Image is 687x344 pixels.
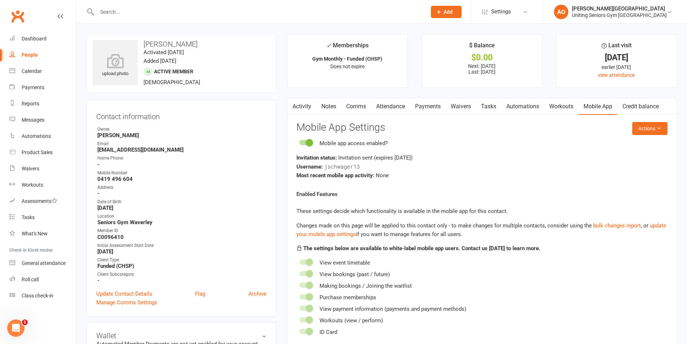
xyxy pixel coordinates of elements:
[22,52,38,58] div: People
[144,79,200,86] span: [DEMOGRAPHIC_DATA]
[296,207,668,215] p: These settings decide which functionality is available in the mobile app for this contact.
[444,9,453,15] span: Add
[97,147,267,153] strong: [EMAIL_ADDRESS][DOMAIN_NAME]
[371,98,410,115] a: Attendance
[9,209,76,226] a: Tasks
[7,319,25,337] iframe: Intercom live chat
[9,161,76,177] a: Waivers
[195,289,205,298] a: Flag
[97,132,267,139] strong: [PERSON_NAME]
[9,288,76,304] a: Class kiosk mode
[428,63,536,75] p: Next: [DATE] Last: [DATE]
[554,5,568,19] div: AO
[22,133,51,139] div: Automations
[97,242,267,249] div: Initial Assessment Start Date
[9,96,76,112] a: Reports
[563,63,670,71] div: earlier [DATE]
[320,271,390,278] span: View bookings (past / future)
[97,199,267,205] div: Date of Birth
[97,227,267,234] div: Member ID
[22,231,48,236] div: What's New
[593,222,641,229] a: bulk changes report
[578,98,617,115] a: Mobile App
[97,248,267,255] strong: [DATE]
[320,139,388,148] div: Mobile app access enabled?
[22,260,66,266] div: General attendance
[469,41,495,54] div: $ Balance
[316,98,341,115] a: Notes
[9,31,76,47] a: Dashboard
[9,271,76,288] a: Roll call
[320,260,370,266] span: View event timetable
[491,4,511,20] span: Settings
[97,219,267,226] strong: Seniors Gym Waverley
[376,172,389,179] span: None
[144,58,176,64] time: Added [DATE]
[96,298,157,307] a: Manage Comms Settings
[9,112,76,128] a: Messages
[563,54,670,61] div: [DATE]
[9,226,76,242] a: What's New
[248,289,267,298] a: Archive
[296,153,668,162] div: Invitation sent
[22,293,53,299] div: Class check-in
[296,172,374,179] strong: Most recent mobile app activity:
[22,214,35,220] div: Tasks
[410,98,446,115] a: Payments
[95,7,422,17] input: Search...
[96,110,267,121] h3: Contact information
[97,176,267,182] strong: 0419 496 604
[97,184,267,191] div: Address
[22,117,44,123] div: Messages
[296,164,323,170] strong: Username:
[324,163,360,170] span: jschwager13
[312,56,382,62] strong: Gym Monthly - Funded (CHSP)
[9,128,76,144] a: Automations
[544,98,578,115] a: Workouts
[97,126,267,133] div: Owner
[93,54,138,78] div: upload photo
[9,193,76,209] a: Assessments
[593,222,650,229] span: , or
[22,198,57,204] div: Assessments
[9,7,27,25] a: Clubworx
[9,144,76,161] a: Product Sales
[22,84,44,90] div: Payments
[296,190,338,199] label: Enabled Features
[572,12,667,18] div: Uniting Seniors Gym [GEOGRAPHIC_DATA]
[320,329,337,335] span: ID Card
[296,122,668,133] h3: Mobile App Settings
[320,306,466,312] span: View payment information (payments and payment methods)
[287,98,316,115] a: Activity
[22,166,39,171] div: Waivers
[374,154,413,161] span: (expires [DATE] )
[9,79,76,96] a: Payments
[9,47,76,63] a: People
[97,277,267,284] strong: -
[598,72,635,78] a: view attendance
[97,213,267,220] div: Location
[9,255,76,271] a: General attendance kiosk mode
[9,177,76,193] a: Workouts
[96,332,267,340] h3: Wallet
[326,42,331,49] i: ✓
[501,98,544,115] a: Automations
[97,271,267,278] div: Client Subcategory
[144,49,184,56] time: Activated [DATE]
[617,98,664,115] a: Credit balance
[22,101,39,106] div: Reports
[9,63,76,79] a: Calendar
[303,245,540,252] strong: The settings below are available to white-label mobile app users. Contact us [DATE] to learn more.
[446,98,476,115] a: Waivers
[22,149,53,155] div: Product Sales
[320,317,383,324] span: Workouts (view / perform)
[326,41,369,54] div: Memberships
[341,98,371,115] a: Comms
[428,54,536,61] div: $0.00
[320,294,376,301] span: Purchase memberships
[296,221,668,239] div: Changes made on this page will be applied to this contact only - to make changes for multiple con...
[154,69,193,74] span: Active member
[97,234,267,240] strong: C0096410
[296,154,337,161] strong: Invitation status:
[97,190,267,197] strong: -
